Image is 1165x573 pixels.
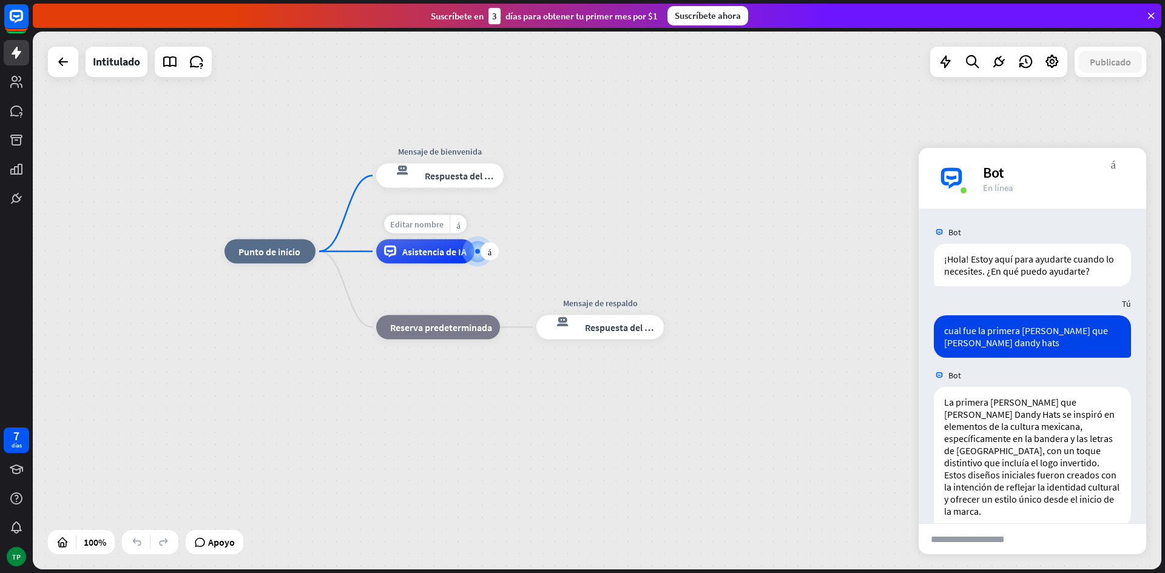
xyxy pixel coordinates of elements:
[1079,51,1142,73] button: Publicado
[488,247,491,256] font: más
[390,219,444,230] font: Editar nombre
[934,315,1131,358] div: cual fue la primera [PERSON_NAME] que [PERSON_NAME] dandy hats
[456,219,461,229] font: más_amarillo
[505,10,658,22] font: días para obtener tu primer mes por $1
[238,246,300,258] font: Punto de inicio
[390,321,492,333] font: Reserva predeterminada
[944,396,1121,517] p: La primera [PERSON_NAME] que [PERSON_NAME] Dandy Hats se inspiró en elementos de la cultura mexic...
[948,227,961,238] font: Bot
[402,246,467,258] font: Asistencia de IA
[84,536,106,548] font: 100%
[948,370,961,381] font: Bot
[384,164,414,176] font: respuesta del bot de bloqueo
[93,47,140,77] div: Intitulado
[13,428,19,443] font: 7
[4,427,29,453] a: 7 días
[675,10,741,21] font: Suscríbete ahora
[1111,158,1116,169] font: más_vert
[1090,56,1131,68] font: Publicado
[425,170,499,182] font: Respuesta del bot
[983,163,1004,182] font: Bot
[563,298,638,309] font: Mensaje de respaldo
[492,10,497,22] font: 3
[12,441,22,449] font: días
[12,552,21,561] font: TP
[10,5,46,41] button: Abrir el widget de chat LiveChat
[983,182,1013,193] font: En línea
[944,253,1116,277] font: ¡Hola! Estoy aquí para ayudarte cuando lo necesites. ¿En qué puedo ayudarte?
[544,315,575,327] font: respuesta del bot de bloqueo
[1038,525,1050,537] font: archivo adjunto de bloque
[208,536,235,548] font: Apoyo
[1050,532,1138,546] font: enviar
[585,321,659,333] font: Respuesta del bot
[398,146,482,157] font: Mensaje de bienvenida
[93,55,140,69] font: Intitulado
[1122,298,1131,309] font: Tú
[431,10,484,22] font: Suscríbete en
